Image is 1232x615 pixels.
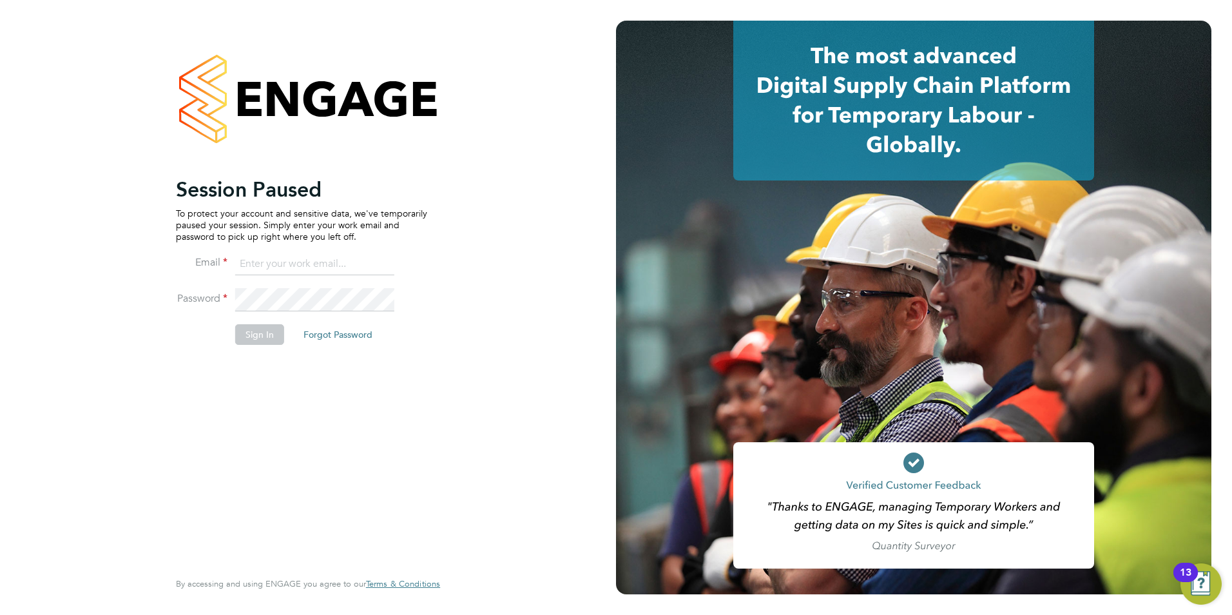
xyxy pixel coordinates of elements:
a: Terms & Conditions [366,579,440,589]
button: Open Resource Center, 13 new notifications [1180,563,1222,605]
label: Password [176,292,227,306]
label: Email [176,256,227,269]
button: Sign In [235,324,284,345]
button: Forgot Password [293,324,383,345]
p: To protect your account and sensitive data, we've temporarily paused your session. Simply enter y... [176,208,427,243]
span: By accessing and using ENGAGE you agree to our [176,578,440,589]
span: Terms & Conditions [366,578,440,589]
h2: Session Paused [176,177,427,202]
div: 13 [1180,572,1191,589]
input: Enter your work email... [235,253,394,276]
